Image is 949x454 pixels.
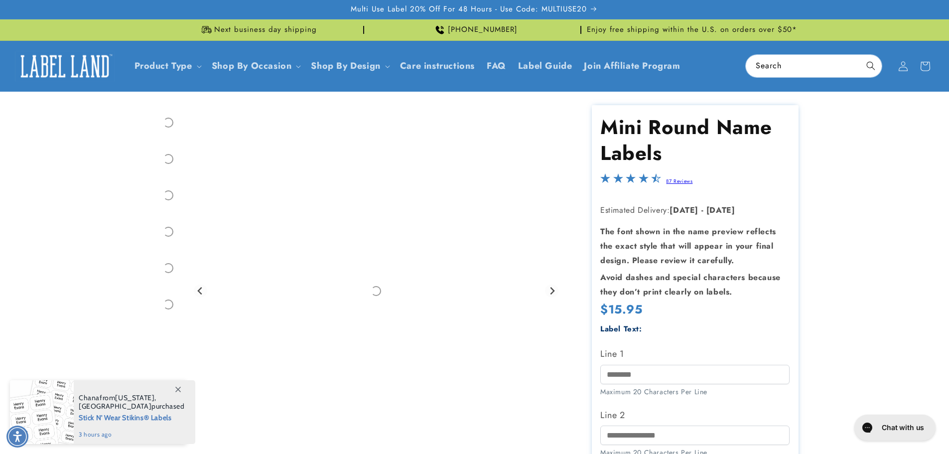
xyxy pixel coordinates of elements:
strong: [DATE] [706,204,735,216]
div: Go to slide 4 [151,214,186,249]
strong: - [701,204,704,216]
span: Label Guide [518,60,572,72]
img: Label Land [15,51,115,82]
span: Chana [79,393,100,402]
button: Go to last slide [194,284,207,298]
a: Join Affiliate Program [578,54,686,78]
div: Announcement [585,19,799,40]
summary: Product Type [129,54,206,78]
span: [US_STATE] [115,393,154,402]
label: Line 2 [600,407,790,423]
p: Estimated Delivery: [600,203,790,218]
span: Multi Use Label 20% Off For 48 Hours - Use Code: MULTIUSE20 [351,4,587,14]
div: Announcement [368,19,581,40]
strong: [DATE] [670,204,698,216]
label: Line 1 [600,346,790,362]
span: Shop By Occasion [212,60,292,72]
div: Accessibility Menu [6,426,28,448]
a: Label Land [11,47,119,85]
div: Go to slide 6 [151,287,186,322]
span: Care instructions [400,60,475,72]
span: [PHONE_NUMBER] [448,25,518,35]
strong: Avoid dashes and special characters because they don’t print clearly on labels. [600,272,781,298]
div: Go to slide 3 [151,178,186,213]
span: [GEOGRAPHIC_DATA] [79,402,151,411]
div: Go to slide 5 [151,251,186,286]
div: Maximum 20 Characters Per Line [600,387,790,397]
a: FAQ [481,54,512,78]
button: Search [860,55,882,77]
iframe: Gorgias live chat messenger [849,411,939,444]
a: Product Type [135,59,192,72]
span: Enjoy free shipping within the U.S. on orders over $50* [587,25,797,35]
span: $15.95 [600,302,643,317]
span: FAQ [487,60,506,72]
span: 4.5-star overall rating [600,176,661,187]
a: Shop By Design [311,59,380,72]
strong: The font shown in the name preview reflects the exact style that will appear in your final design... [600,226,776,266]
div: Go to slide 2 [151,142,186,176]
label: Label Text: [600,323,642,334]
span: Next business day shipping [214,25,317,35]
span: Join Affiliate Program [584,60,680,72]
h1: Mini Round Name Labels [600,114,790,166]
summary: Shop By Occasion [206,54,305,78]
div: Go to slide 1 [151,105,186,140]
a: Label Guide [512,54,578,78]
div: Announcement [151,19,364,40]
summary: Shop By Design [305,54,394,78]
a: 87 Reviews [666,177,692,185]
span: from , purchased [79,394,185,411]
a: Care instructions [394,54,481,78]
button: Next slide [545,284,558,298]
